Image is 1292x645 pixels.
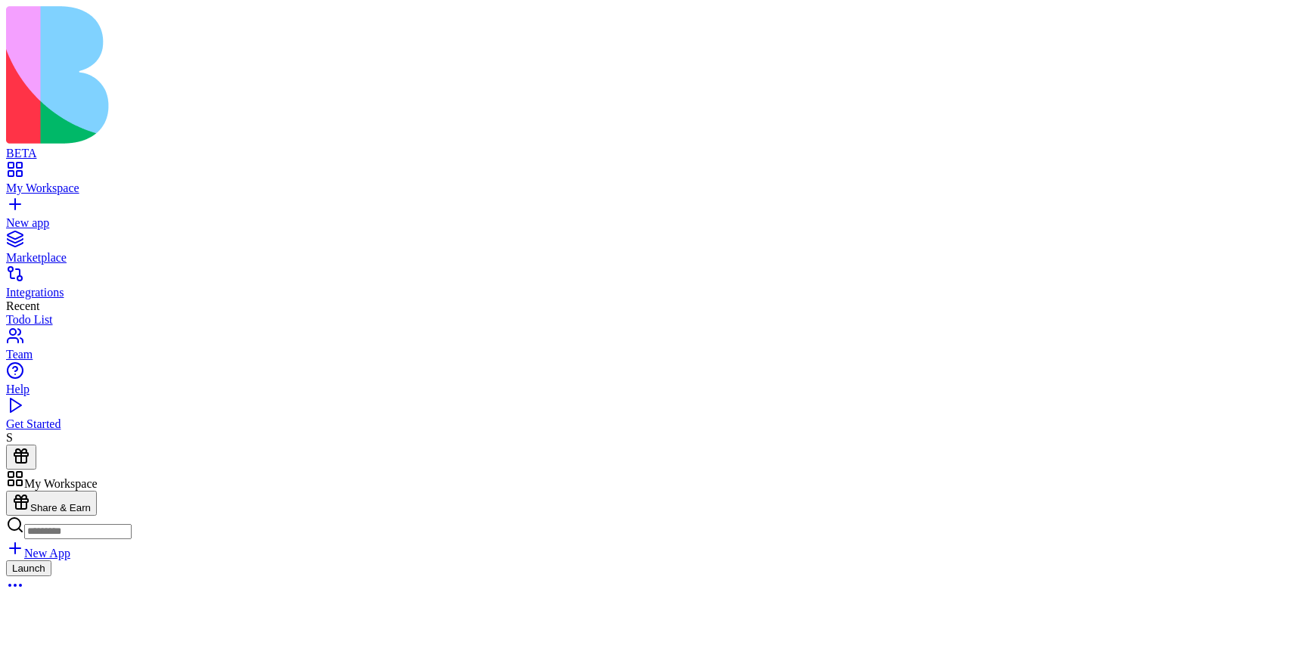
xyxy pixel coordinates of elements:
a: Todo List [6,313,1286,327]
a: Team [6,334,1286,361]
a: New App [6,547,70,560]
a: BETA [6,133,1286,160]
div: Help [6,383,1286,396]
div: Get Started [6,417,1286,431]
div: My Workspace [6,181,1286,195]
button: Launch [6,560,51,576]
span: S [6,431,13,444]
div: Marketplace [6,251,1286,265]
a: Marketplace [6,237,1286,265]
a: Help [6,369,1286,396]
div: BETA [6,147,1286,160]
div: Integrations [6,286,1286,299]
button: Share & Earn [6,491,97,516]
span: My Workspace [24,477,98,490]
div: New app [6,216,1286,230]
a: Get Started [6,404,1286,431]
img: logo [6,6,614,144]
span: Recent [6,299,39,312]
a: My Workspace [6,168,1286,195]
a: New app [6,203,1286,230]
a: Integrations [6,272,1286,299]
div: Team [6,348,1286,361]
span: Share & Earn [30,502,91,513]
